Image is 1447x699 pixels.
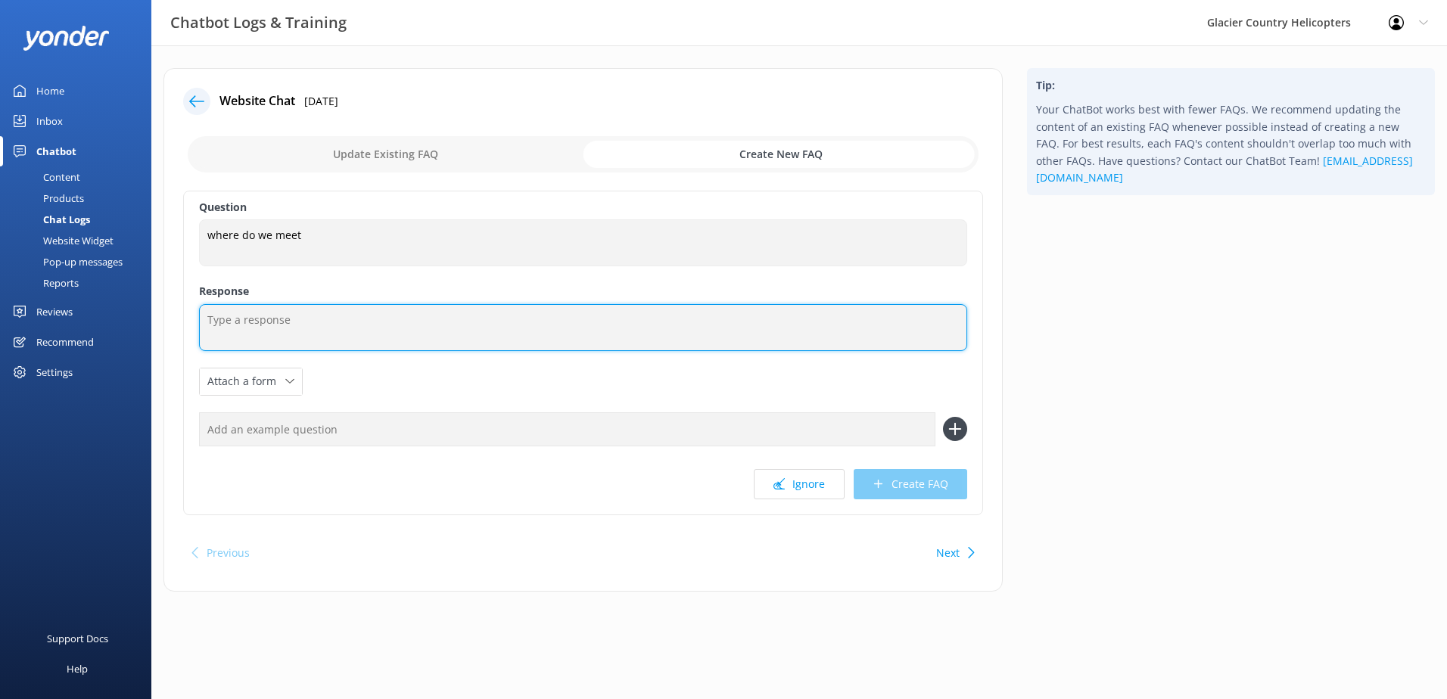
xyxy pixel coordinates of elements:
div: Chatbot [36,136,76,166]
div: Products [9,188,84,209]
a: Content [9,166,151,188]
textarea: where do we meet [199,219,967,266]
p: [DATE] [304,93,338,110]
a: Pop-up messages [9,251,151,272]
input: Add an example question [199,412,935,446]
div: Home [36,76,64,106]
h3: Chatbot Logs & Training [170,11,347,35]
a: Products [9,188,151,209]
img: yonder-white-logo.png [23,26,110,51]
div: Reports [9,272,79,294]
label: Response [199,283,967,300]
button: Next [936,538,960,568]
div: Pop-up messages [9,251,123,272]
span: Attach a form [207,373,285,390]
h4: Tip: [1036,77,1426,94]
div: Website Widget [9,230,114,251]
div: Content [9,166,80,188]
div: Recommend [36,327,94,357]
a: [EMAIL_ADDRESS][DOMAIN_NAME] [1036,154,1413,185]
div: Help [67,654,88,684]
label: Question [199,199,967,216]
div: Reviews [36,297,73,327]
a: Chat Logs [9,209,151,230]
div: Chat Logs [9,209,90,230]
div: Support Docs [47,623,108,654]
button: Ignore [754,469,845,499]
a: Reports [9,272,151,294]
div: Inbox [36,106,63,136]
h4: Website Chat [219,92,295,111]
div: Settings [36,357,73,387]
p: Your ChatBot works best with fewer FAQs. We recommend updating the content of an existing FAQ whe... [1036,101,1426,186]
a: Website Widget [9,230,151,251]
